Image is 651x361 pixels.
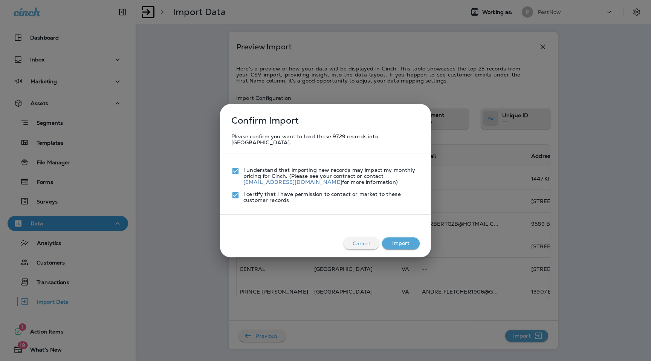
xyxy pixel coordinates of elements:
[350,237,373,249] p: Cancel
[243,179,342,185] a: [EMAIL_ADDRESS][DOMAIN_NAME]
[243,167,420,185] p: I understand that importing new records may impact my monthly pricing for Cinch. (Please see your...
[228,112,299,130] p: Confirm Import
[243,191,420,203] p: I certify that I have permission to contact or market to these customer records
[344,237,379,249] button: Cancel
[382,237,420,249] button: Import
[231,133,420,145] p: Please confirm you want to load these 9729 records into [GEOGRAPHIC_DATA].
